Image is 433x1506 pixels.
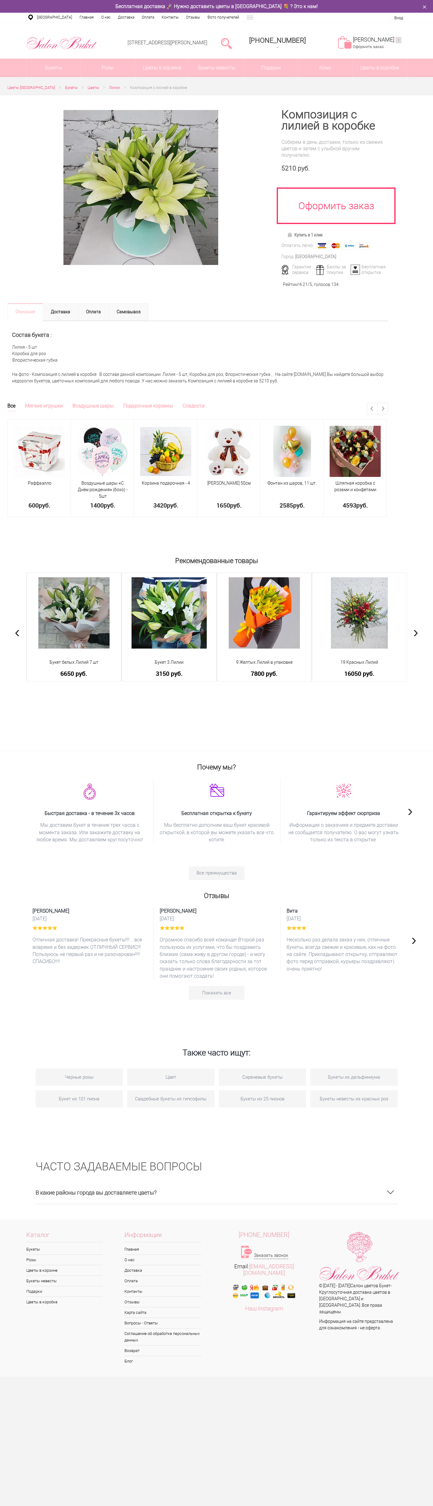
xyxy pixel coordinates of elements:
img: Букет белых Лилий 7 шт [38,577,110,649]
span: Информация [124,1232,201,1242]
a: Вопросы - Ответы [124,1318,201,1328]
time: [DATE] [287,915,401,922]
div: Баллы за покупки [314,264,349,275]
a: Все преимущества [189,866,245,880]
a: Цвет [127,1068,214,1086]
a: Воздушные шары «С Днём рождения» (бохо) - 5шт [78,481,128,499]
a: Все [7,403,15,411]
a: Главная [124,1244,201,1254]
div: 5210 руб. [281,165,388,172]
a: Вход [394,15,403,20]
a: 3150 руб. [126,670,212,677]
a: 9 Желтых Лилий в упаковке [221,659,308,666]
img: 5ktc9rhq6sqbnq0u98vgs5k3z97r4cib.png.webp [84,783,96,800]
a: Контакты [158,13,182,22]
div: Лилия - 5 шт Коробка для роз Флористическая губка [7,321,388,368]
a: 7800 руб. [221,670,308,677]
p: Отличная доставка! Прекрасные букеты!!! ...все вовремя и без задержек ОТЛИЧНЫЙ СЕРВИС!!! Пользуюс... [32,936,147,965]
a: Отзывы [124,1297,201,1307]
a: Мягкие игрушки [25,403,63,411]
div: Бесплатная доставка 🚀 Нужно доставить цветы в [GEOGRAPHIC_DATA] 💐 ? Это к нам! [22,3,412,10]
div: Бесплатная открытка [349,264,384,275]
a: Отзывы [182,13,204,22]
a: Увеличить [15,110,266,265]
h2: ЧАСТО ЗАДАВАЕМЫЕ ВОПРОСЫ [36,1161,398,1173]
h2: Также часто ищут: [36,1031,398,1064]
a: [PHONE_NUMBER] [245,34,310,52]
span: Цветы [88,86,99,90]
a: Цветы [88,85,99,91]
a: Цветы в коробке [26,1297,103,1307]
a: О нас [124,1255,201,1265]
h2: Почему мы? [26,760,407,771]
a: Возврат [124,1345,201,1356]
img: Цветы Нижний Новгород [319,1232,400,1283]
time: [DATE] [160,915,274,922]
span: руб. [167,501,179,509]
a: Карта сайта [124,1307,201,1318]
span: Гарантируем эффект сюрприза [287,810,401,817]
a: Previous [367,403,377,414]
a: Цветы в коробке [353,59,407,77]
a: Оплата [78,303,109,321]
span: Кому [298,59,352,77]
h1: Композиция с лилией в коробке [281,109,388,131]
a: Букеты [26,1244,103,1254]
a: Оформить заказ [353,44,384,49]
span: Цветы [GEOGRAPHIC_DATA] [7,86,55,90]
a: Букеты невесты [189,59,244,77]
h3: В какие районы города вы доставляете цветы? [36,1181,398,1204]
div: На фото - Композиция с лилией в коробке . В составе данной композиции: Лилия - 5 шт, Коробка для ... [7,368,388,387]
a: Розы [26,1255,103,1265]
img: Корзина подарочная - 4 [140,427,191,476]
span: Быстрая доставка - в течение 3х часов [32,810,147,817]
img: Воздушные шары «С Днём рождения» (бохо) - 5шт [77,426,128,477]
img: Композиция с лилией в коробке [63,110,218,265]
a: Свадебные букеты из гипсофилы [127,1090,214,1107]
ins: 1 [396,37,401,43]
a: Цветы [GEOGRAPHIC_DATA] [7,85,55,91]
a: [PERSON_NAME] 50см [207,481,251,486]
a: [EMAIL_ADDRESS][DOMAIN_NAME] [243,1263,294,1276]
a: Корзина подарочная - 4 [142,481,190,486]
a: Фото получателей [204,13,243,22]
span: 1650 [216,501,230,509]
span: Next [413,623,418,641]
span: Букеты [65,86,78,90]
h2: Рекомендованные товары [26,554,407,565]
img: Цветы Нижний Новгород [26,35,97,51]
img: Купить в 1 клик [287,232,294,237]
span: 19 Красных Лилий [316,659,403,666]
span: Букет 3 Лилии [126,659,212,666]
a: Букеты невесты [26,1276,103,1286]
time: [DATE] [32,915,147,922]
span: руб. [104,501,115,509]
img: 19 Красных Лилий [331,577,388,649]
span: Фонтан из шаров, 11 шт. [267,481,317,486]
a: [PHONE_NUMBER] [217,1232,312,1238]
span: Раффаэлло [28,481,51,486]
span: Previous [15,623,20,641]
img: Медведь Тони 50см [206,426,252,477]
a: 16050 руб. [316,670,403,677]
a: [GEOGRAPHIC_DATA] [33,13,76,22]
a: Доставка [114,13,138,22]
a: Соглашение об обработке персональных данных [124,1328,201,1345]
span: руб. [356,501,368,509]
a: Букеты [65,85,78,91]
a: [STREET_ADDRESS][PERSON_NAME] [128,40,207,46]
img: xj0peb8qgrapz1vtotzmzux6uv3ncvrb.png.webp [336,783,351,798]
span: Next [411,931,417,949]
a: Купить в 1 клик [284,231,326,239]
a: 6650 руб. [31,670,117,677]
span: Вита [287,907,401,914]
img: Visa [316,242,328,249]
a: Доставка [124,1265,201,1275]
h2: Отзывы [26,889,407,900]
a: Контакты [124,1286,201,1297]
img: Яндекс Деньги [358,242,370,249]
span: Шляпная коробка с розами и конфетами [334,481,376,492]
